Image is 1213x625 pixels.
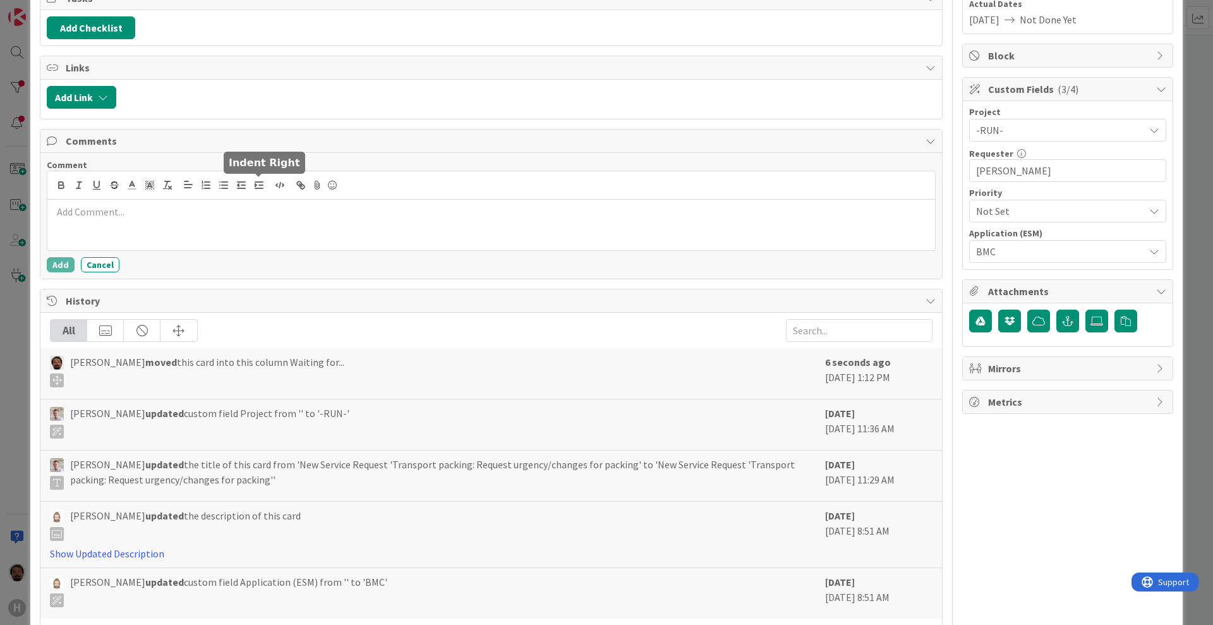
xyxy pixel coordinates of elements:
[825,356,891,368] b: 6 seconds ago
[786,319,932,342] input: Search...
[825,508,932,561] div: [DATE] 8:51 AM
[51,320,87,341] div: All
[825,458,855,471] b: [DATE]
[825,406,932,444] div: [DATE] 11:36 AM
[969,107,1166,116] div: Project
[976,121,1138,139] span: -RUN-
[145,576,184,588] b: updated
[50,407,64,421] img: Rd
[50,547,164,560] a: Show Updated Description
[70,574,387,607] span: [PERSON_NAME] custom field Application (ESM) from '' to 'BMC'
[1058,83,1078,95] span: ( 3/4 )
[825,457,932,495] div: [DATE] 11:29 AM
[976,202,1138,220] span: Not Set
[988,48,1150,63] span: Block
[47,257,75,272] button: Add
[825,355,932,392] div: [DATE] 1:12 PM
[70,508,301,541] span: [PERSON_NAME] the description of this card
[66,133,919,149] span: Comments
[81,257,119,272] button: Cancel
[825,576,855,588] b: [DATE]
[70,355,344,387] span: [PERSON_NAME] this card into this column Waiting for...
[988,394,1150,410] span: Metrics
[969,188,1166,197] div: Priority
[1020,12,1077,27] span: Not Done Yet
[825,509,855,522] b: [DATE]
[976,243,1138,260] span: BMC
[825,574,932,612] div: [DATE] 8:51 AM
[145,458,184,471] b: updated
[145,509,184,522] b: updated
[70,406,349,439] span: [PERSON_NAME] custom field Project from '' to '-RUN-'
[988,82,1150,97] span: Custom Fields
[988,361,1150,376] span: Mirrors
[47,86,116,109] button: Add Link
[27,2,57,17] span: Support
[47,16,135,39] button: Add Checklist
[229,157,300,169] h5: Indent Right
[47,159,87,171] span: Comment
[66,60,919,75] span: Links
[969,229,1166,238] div: Application (ESM)
[50,509,64,523] img: Rv
[825,407,855,420] b: [DATE]
[145,356,177,368] b: moved
[145,407,184,420] b: updated
[66,293,919,308] span: History
[969,148,1013,159] label: Requester
[988,284,1150,299] span: Attachments
[969,12,999,27] span: [DATE]
[70,457,819,490] span: [PERSON_NAME] the title of this card from 'New Service Request 'Transport packing: Request urgenc...
[50,458,64,472] img: Rd
[50,356,64,370] img: AC
[50,576,64,590] img: Rv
